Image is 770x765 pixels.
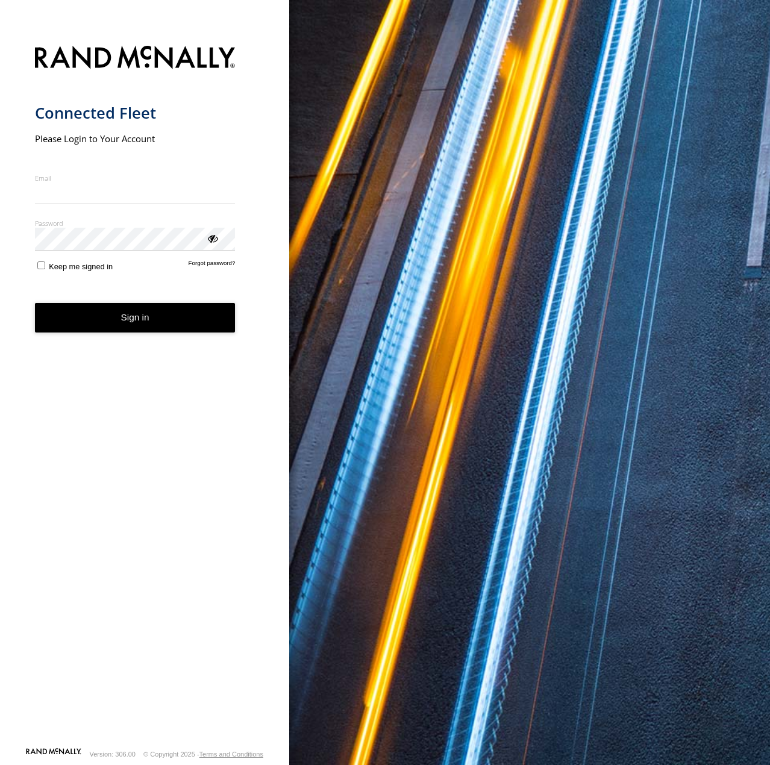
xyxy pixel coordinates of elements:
label: Password [35,219,236,228]
div: © Copyright 2025 - [143,751,263,758]
button: Sign in [35,303,236,333]
label: Email [35,173,236,183]
span: Keep me signed in [49,262,113,271]
h1: Connected Fleet [35,103,236,123]
div: ViewPassword [206,232,218,244]
a: Forgot password? [189,260,236,271]
a: Terms and Conditions [199,751,263,758]
input: Keep me signed in [37,261,45,269]
a: Visit our Website [26,748,81,760]
img: Rand McNally [35,43,236,74]
div: Version: 306.00 [90,751,136,758]
form: main [35,39,255,747]
h2: Please Login to Your Account [35,133,236,145]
